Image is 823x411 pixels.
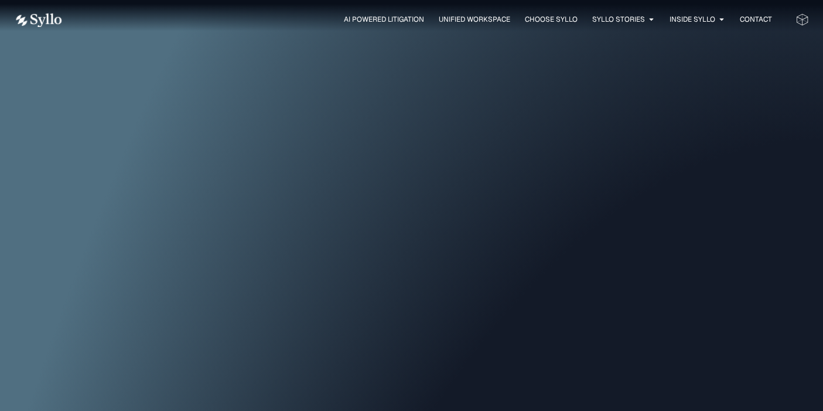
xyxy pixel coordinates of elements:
a: Inside Syllo [670,14,715,25]
a: Choose Syllo [525,14,578,25]
nav: Menu [86,14,772,25]
a: Syllo Stories [592,14,645,25]
a: Contact [740,14,772,25]
a: AI Powered Litigation [344,14,424,25]
img: white logo [14,13,62,28]
a: Unified Workspace [439,14,510,25]
div: Menu Toggle [86,14,772,25]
